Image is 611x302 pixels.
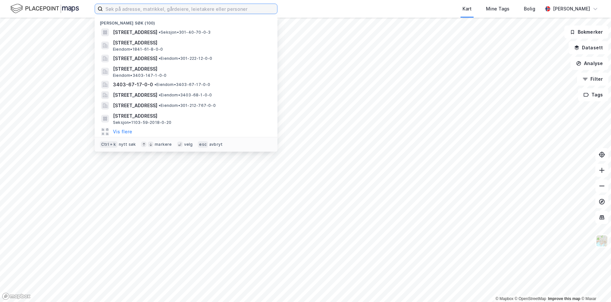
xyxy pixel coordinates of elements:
span: • [159,92,161,97]
a: Improve this map [548,296,580,301]
span: Eiendom • 301-222-12-0-0 [159,56,212,61]
span: [STREET_ADDRESS] [113,55,157,62]
div: Ctrl + k [100,141,117,148]
div: Bolig [524,5,535,13]
span: [STREET_ADDRESS] [113,112,270,120]
iframe: Chat Widget [578,271,611,302]
span: Eiendom • 3403-68-1-0-0 [159,92,212,98]
span: Eiendom • 301-212-767-0-0 [159,103,216,108]
span: 3403-67-17-0-0 [113,81,153,89]
button: Datasett [569,41,608,54]
span: [STREET_ADDRESS] [113,39,270,47]
span: • [159,103,161,108]
div: avbryt [209,142,223,147]
div: nytt søk [119,142,136,147]
div: markere [155,142,172,147]
div: [PERSON_NAME] søk (100) [95,15,277,27]
span: Eiendom • 3403-147-1-0-0 [113,73,166,78]
button: Filter [577,73,608,86]
span: Seksjon • 1103-59-2018-0-20 [113,120,171,125]
span: • [159,56,161,61]
span: [STREET_ADDRESS] [113,28,157,36]
button: Vis flere [113,128,132,136]
img: Z [596,235,608,247]
button: Analyse [571,57,608,70]
div: velg [184,142,193,147]
button: Bokmerker [564,25,608,39]
a: Mapbox [495,296,513,301]
span: • [154,82,156,87]
span: Eiendom • 3403-67-17-0-0 [154,82,211,87]
span: [STREET_ADDRESS] [113,65,270,73]
img: logo.f888ab2527a4732fd821a326f86c7f29.svg [10,3,79,14]
span: • [159,30,161,35]
span: [STREET_ADDRESS] [113,91,157,99]
div: [PERSON_NAME] [553,5,590,13]
div: Kart [462,5,472,13]
button: Tags [578,88,608,101]
span: Eiendom • 1841-61-8-0-0 [113,47,163,52]
span: Seksjon • 301-40-70-0-3 [159,30,211,35]
div: esc [198,141,208,148]
input: Søk på adresse, matrikkel, gårdeiere, leietakere eller personer [103,4,277,14]
div: Mine Tags [486,5,509,13]
a: Mapbox homepage [2,293,31,300]
span: [STREET_ADDRESS] [113,102,157,109]
a: OpenStreetMap [515,296,546,301]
